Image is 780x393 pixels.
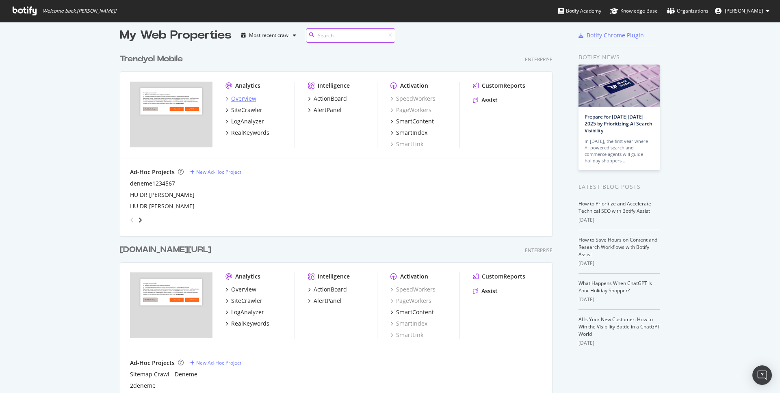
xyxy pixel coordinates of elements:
[708,4,776,17] button: [PERSON_NAME]
[190,168,241,175] a: New Ad-Hoc Project
[390,297,431,305] a: PageWorkers
[235,82,260,90] div: Analytics
[578,296,660,303] div: [DATE]
[130,82,212,147] img: trendyol.com
[578,216,660,224] div: [DATE]
[481,287,498,295] div: Assist
[578,200,651,214] a: How to Prioritize and Accelerate Technical SEO with Botify Assist
[481,96,498,104] div: Assist
[231,95,256,103] div: Overview
[306,28,395,43] input: Search
[120,53,183,65] div: Trendyol Mobile
[308,285,347,294] a: ActionBoard
[314,285,347,294] div: ActionBoard
[396,308,434,316] div: SmartContent
[314,106,342,114] div: AlertPanel
[127,214,137,227] div: angle-left
[137,216,143,224] div: angle-right
[225,106,262,114] a: SiteCrawler
[610,7,658,15] div: Knowledge Base
[667,7,708,15] div: Organizations
[578,339,660,347] div: [DATE]
[473,272,525,281] a: CustomReports
[390,106,431,114] a: PageWorkers
[482,272,525,281] div: CustomReports
[390,95,435,103] a: SpeedWorkers
[120,27,232,43] div: My Web Properties
[231,308,264,316] div: LogAnalyzer
[578,53,660,62] div: Botify news
[578,236,657,258] a: How to Save Hours on Content and Research Workflows with Botify Assist
[225,297,262,305] a: SiteCrawler
[120,244,214,256] a: [DOMAIN_NAME][URL]
[225,285,256,294] a: Overview
[225,129,269,137] a: RealKeywords
[130,359,175,367] div: Ad-Hoc Projects
[578,182,660,191] div: Latest Blog Posts
[578,260,660,267] div: [DATE]
[578,65,660,107] img: Prepare for Black Friday 2025 by Prioritizing AI Search Visibility
[196,168,241,175] div: New Ad-Hoc Project
[308,95,347,103] a: ActionBoard
[130,272,212,338] img: trendyol.com/ar
[390,331,423,339] a: SmartLink
[473,287,498,295] a: Assist
[318,272,350,281] div: Intelligence
[196,359,241,366] div: New Ad-Hoc Project
[130,370,197,378] a: Sitemap Crawl - Deneme
[43,8,116,14] span: Welcome back, [PERSON_NAME] !
[482,82,525,90] div: CustomReports
[396,129,427,137] div: SmartIndex
[130,382,156,390] a: 2deneme
[231,285,256,294] div: Overview
[314,95,347,103] div: ActionBoard
[473,82,525,90] a: CustomReports
[578,316,660,337] a: AI Is Your New Customer: How to Win the Visibility Battle in a ChatGPT World
[400,272,428,281] div: Activation
[390,140,423,148] a: SmartLink
[130,168,175,176] div: Ad-Hoc Projects
[473,96,498,104] a: Assist
[238,29,299,42] button: Most recent crawl
[231,106,262,114] div: SiteCrawler
[130,179,175,188] a: deneme1234567
[225,95,256,103] a: Overview
[587,31,644,39] div: Botify Chrome Plugin
[725,7,763,14] span: Buğra Tam
[390,320,427,328] a: SmartIndex
[231,129,269,137] div: RealKeywords
[190,359,241,366] a: New Ad-Hoc Project
[308,106,342,114] a: AlertPanel
[314,297,342,305] div: AlertPanel
[525,56,552,63] div: Enterprise
[235,272,260,281] div: Analytics
[400,82,428,90] div: Activation
[390,285,435,294] a: SpeedWorkers
[130,202,195,210] a: HU DR [PERSON_NAME]
[231,297,262,305] div: SiteCrawler
[120,53,186,65] a: Trendyol Mobile
[558,7,601,15] div: Botify Academy
[225,308,264,316] a: LogAnalyzer
[225,320,269,328] a: RealKeywords
[390,129,427,137] a: SmartIndex
[390,308,434,316] a: SmartContent
[390,117,434,125] a: SmartContent
[525,247,552,254] div: Enterprise
[752,365,772,385] div: Open Intercom Messenger
[130,191,195,199] div: HU DR [PERSON_NAME]
[585,138,654,164] div: In [DATE], the first year where AI-powered search and commerce agents will guide holiday shoppers…
[308,297,342,305] a: AlertPanel
[225,117,264,125] a: LogAnalyzer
